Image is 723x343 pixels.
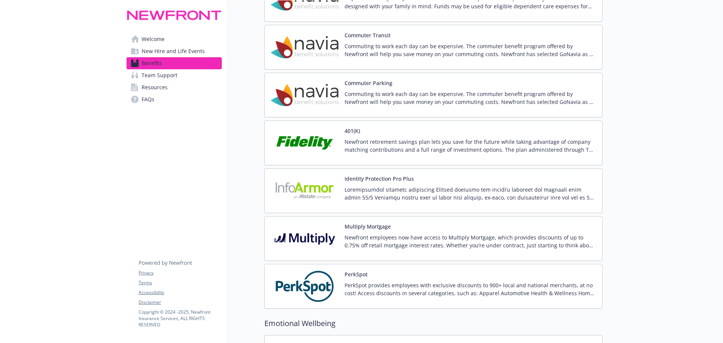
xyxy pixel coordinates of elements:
[345,186,596,201] p: Loremipsumdol sitametc adipiscing Elitsed doeiusmo tem incidi’u laboreet dol magnaali enim admin ...
[271,79,339,111] img: Navia Benefit Solutions carrier logo
[345,281,596,297] p: PerkSpot provides employees with exclusive discounts to 900+ local and national merchants, at no ...
[142,57,162,69] span: Benefits
[127,93,222,105] a: FAQs
[345,138,596,154] p: Newfront retirement savings plan lets you save for the future while taking advantage of company m...
[345,233,596,249] p: Newfront employees now have access to Multiply Mortgage, which provides discounts of up to 0.75% ...
[345,223,391,230] button: Multiply Mortgage
[139,309,221,328] p: Copyright © 2024 - 2025 , Newfront Insurance Services, ALL RIGHTS RESERVED
[345,175,414,183] button: Identity Protection Pro Plus
[139,270,221,276] a: Privacy
[139,299,221,306] a: Disclaimer
[271,223,339,255] img: Multiply Mortgage carrier logo
[345,31,390,39] button: Commuter Transit
[139,289,221,296] a: Accessibility
[345,79,392,87] button: Commuter Parking
[142,69,177,81] span: Team Support
[271,31,339,63] img: Navia Benefit Solutions carrier logo
[142,45,205,57] span: New Hire and Life Events
[142,33,165,45] span: Welcome
[345,42,596,58] p: Commuting to work each day can be expensive. The commuter benefit program offered by Newfront wil...
[345,90,596,106] p: Commuting to work each day can be expensive. The commuter benefit program offered by Newfront wil...
[127,81,222,93] a: Resources
[127,57,222,69] a: Benefits
[142,93,154,105] span: FAQs
[127,33,222,45] a: Welcome
[139,279,221,286] a: Terms
[345,270,368,278] button: PerkSpot
[264,318,602,329] h2: Emotional Wellbeing
[345,127,360,135] button: 401(K)
[142,81,168,93] span: Resources
[271,127,339,159] img: Fidelity Investments carrier logo
[127,69,222,81] a: Team Support
[127,45,222,57] a: New Hire and Life Events
[271,175,339,207] img: Infoarmor, Inc. carrier logo
[271,270,339,302] img: PerkSpot carrier logo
